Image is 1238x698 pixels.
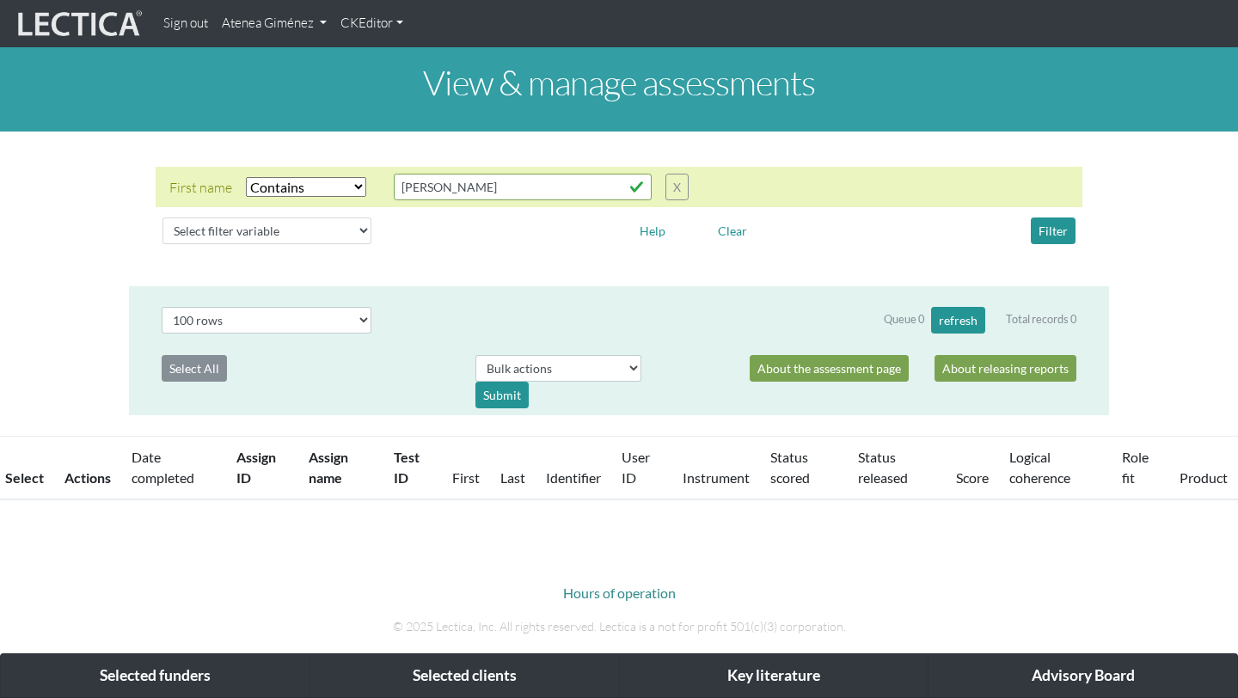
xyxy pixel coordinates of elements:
div: Queue 0 Total records 0 [884,307,1076,334]
div: Selected funders [1,654,309,698]
button: Select All [162,355,227,382]
th: Actions [54,437,121,500]
th: Assign name [298,437,383,500]
div: Key literature [620,654,929,698]
th: Assign ID [226,437,298,500]
a: Role fit [1122,449,1149,486]
a: Identifier [546,469,601,486]
a: Atenea Giménez [215,7,334,40]
p: © 2025 Lectica, Inc. All rights reserved. Lectica is a not for profit 501(c)(3) corporation. [142,617,1096,636]
div: First name [169,177,232,198]
th: Test ID [383,437,442,500]
button: Clear [710,217,755,244]
div: Submit [475,382,529,408]
a: Status released [858,449,908,486]
a: Logical coherence [1009,449,1070,486]
img: lecticalive [14,8,143,40]
button: X [665,174,689,200]
a: Instrument [683,469,750,486]
div: Selected clients [310,654,619,698]
a: Hours of operation [563,585,676,601]
a: Date completed [132,449,194,486]
a: About releasing reports [935,355,1076,382]
button: Filter [1031,217,1076,244]
button: Help [632,217,673,244]
a: Last [500,469,525,486]
a: First [452,469,480,486]
a: Score [956,469,989,486]
a: About the assessment page [750,355,909,382]
button: refresh [931,307,985,334]
div: Advisory Board [929,654,1237,698]
a: Sign out [156,7,215,40]
a: CKEditor [334,7,410,40]
a: Help [632,221,673,237]
a: Product [1180,469,1228,486]
a: User ID [622,449,650,486]
a: Status scored [770,449,810,486]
